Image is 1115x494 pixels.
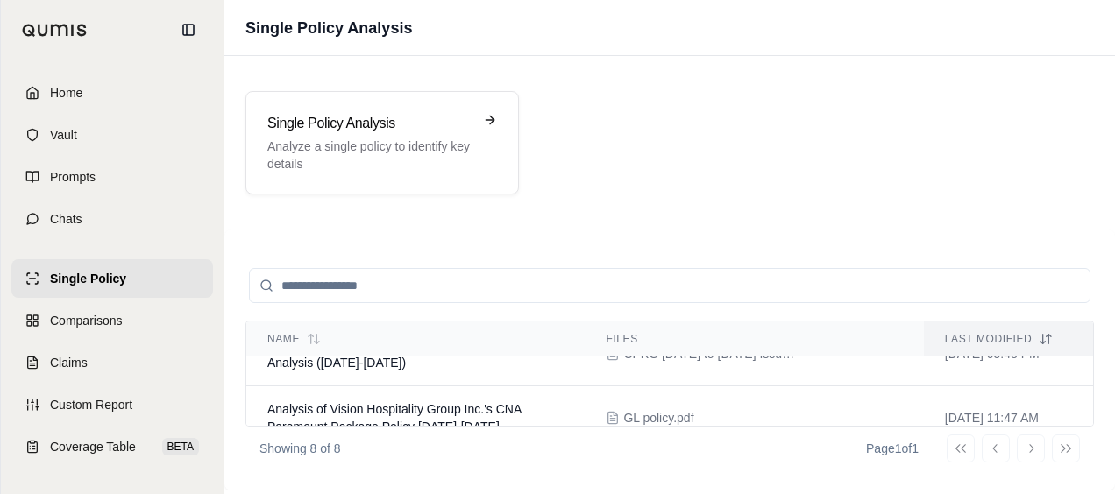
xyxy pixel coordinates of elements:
span: Claims [50,354,88,371]
span: Custom Report [50,396,132,413]
img: Qumis Logo [22,24,88,37]
span: Coverage Table [50,438,136,455]
a: Single Policy [11,259,213,298]
a: Claims [11,343,213,382]
td: [DATE] 11:47 AM [924,386,1093,450]
a: Prompts [11,158,213,196]
a: Custom Report [11,385,213,424]
span: Analysis of Vision Hospitality Group Inc.'s CNA Paramount Package Policy 2024-2025 [267,402,522,434]
div: Last modified [945,332,1072,346]
h1: Single Policy Analysis [245,16,412,40]
span: Single Policy [50,270,126,287]
h3: Single Policy Analysis [267,113,472,134]
p: Showing 8 of 8 [259,440,341,457]
a: Coverage TableBETA [11,427,213,466]
a: Comparisons [11,301,213,340]
span: Chats [50,210,82,228]
span: BETA [162,438,199,455]
a: Vault [11,116,213,154]
a: Home [11,74,213,112]
a: Chats [11,200,213,238]
span: GL policy.pdf [623,409,693,427]
th: Files [585,321,923,357]
span: Vault [50,126,77,144]
span: Comparisons [50,312,122,329]
span: Home [50,84,82,102]
p: Analyze a single policy to identify key details [267,138,472,173]
button: Collapse sidebar [174,16,202,44]
span: Prompts [50,168,96,186]
div: Page 1 of 1 [866,440,919,457]
div: Name [267,332,564,346]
